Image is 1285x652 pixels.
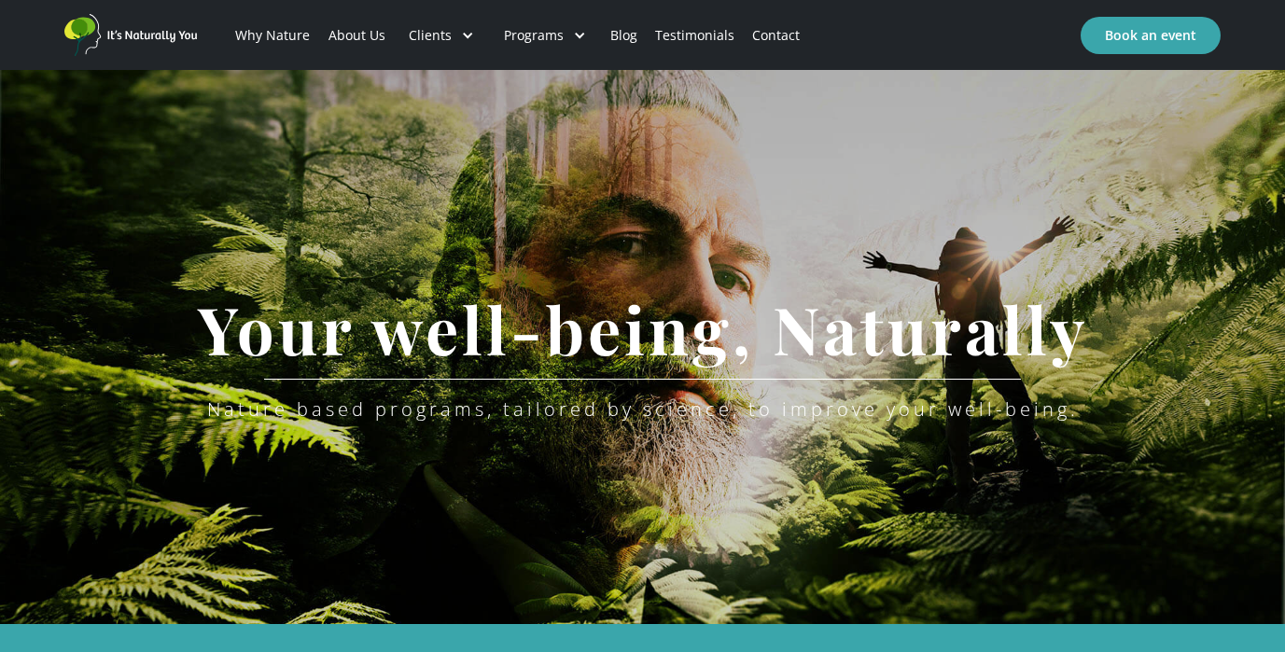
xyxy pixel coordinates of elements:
a: Contact [744,4,809,67]
a: Blog [601,4,646,67]
h1: Your well-being, Naturally [170,293,1116,365]
div: Nature based programs, tailored by science, to improve your well-being. [207,398,1079,421]
a: home [64,14,204,57]
div: Clients [394,4,489,67]
a: About Us [319,4,394,67]
div: Clients [409,26,452,45]
div: Programs [504,26,564,45]
a: Book an event [1081,17,1221,54]
div: Programs [489,4,601,67]
a: Testimonials [646,4,743,67]
a: Why Nature [227,4,319,67]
